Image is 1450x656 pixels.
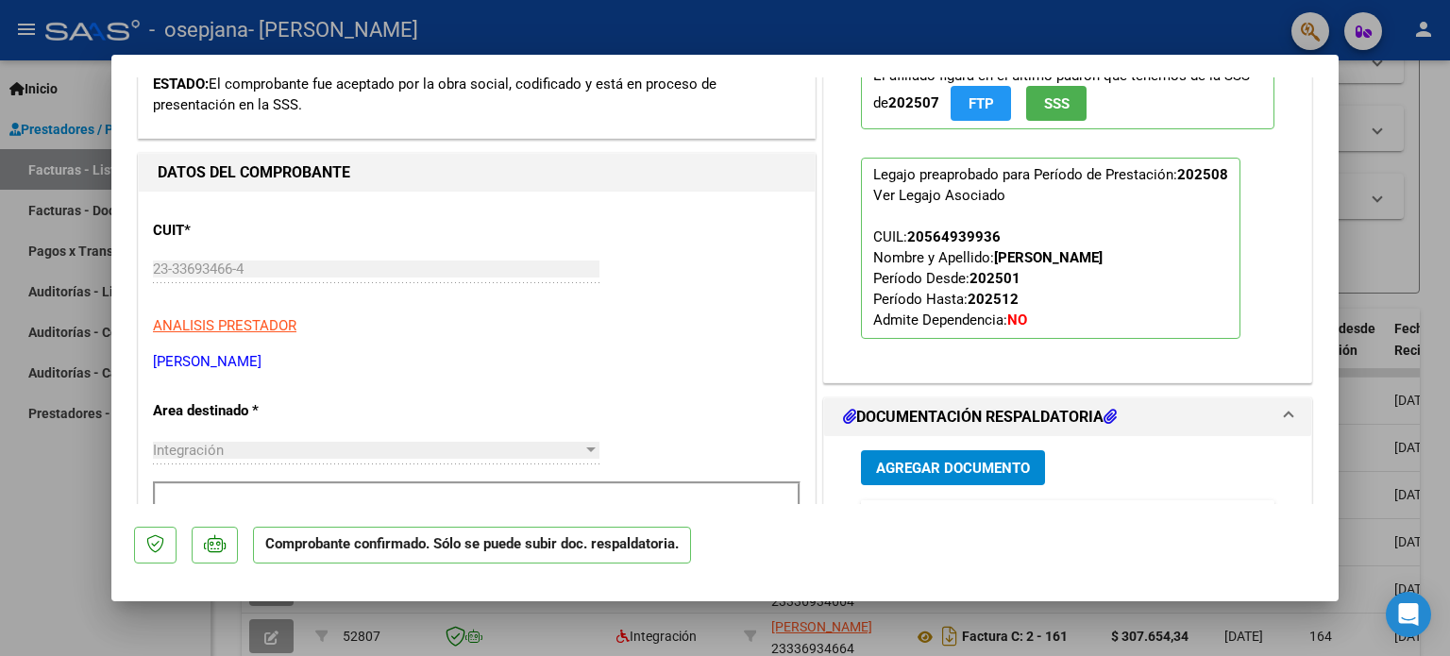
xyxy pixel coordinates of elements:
[1007,311,1027,328] strong: NO
[158,163,350,181] strong: DATOS DEL COMPROBANTE
[824,30,1311,382] div: PREAPROBACIÓN PARA INTEGRACION
[861,450,1045,485] button: Agregar Documento
[153,220,347,242] p: CUIT
[153,76,209,93] span: ESTADO:
[253,527,691,563] p: Comprobante confirmado. Sólo se puede subir doc. respaldatoria.
[1044,95,1070,112] span: SSS
[907,227,1001,247] div: 20564939936
[153,400,347,422] p: Area destinado *
[1026,86,1087,121] button: SSS
[969,270,1020,287] strong: 202501
[951,86,1011,121] button: FTP
[861,59,1274,129] p: El afiliado figura en el ultimo padrón que tenemos de la SSS de
[160,503,793,525] p: Período de Prestación (sólo integración):
[873,185,1005,206] div: Ver Legajo Asociado
[1177,166,1228,183] strong: 202508
[888,94,939,111] strong: 202507
[994,249,1103,266] strong: [PERSON_NAME]
[873,228,1103,328] span: CUIL: Nombre y Apellido: Período Desde: Período Hasta: Admite Dependencia:
[843,406,1117,429] h1: DOCUMENTACIÓN RESPALDATORIA
[876,460,1030,477] span: Agregar Documento
[1267,500,1361,541] datatable-header-cell: Acción
[968,291,1019,308] strong: 202512
[153,351,801,373] p: [PERSON_NAME]
[153,317,296,334] span: ANALISIS PRESTADOR
[969,95,994,112] span: FTP
[861,158,1240,339] p: Legajo preaprobado para Período de Prestación:
[153,442,224,459] span: Integración
[1386,592,1431,637] div: Open Intercom Messenger
[824,398,1311,436] mat-expansion-panel-header: DOCUMENTACIÓN RESPALDATORIA
[1050,500,1172,541] datatable-header-cell: Usuario
[908,500,1050,541] datatable-header-cell: Documento
[861,500,908,541] datatable-header-cell: ID
[1172,500,1267,541] datatable-header-cell: Subido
